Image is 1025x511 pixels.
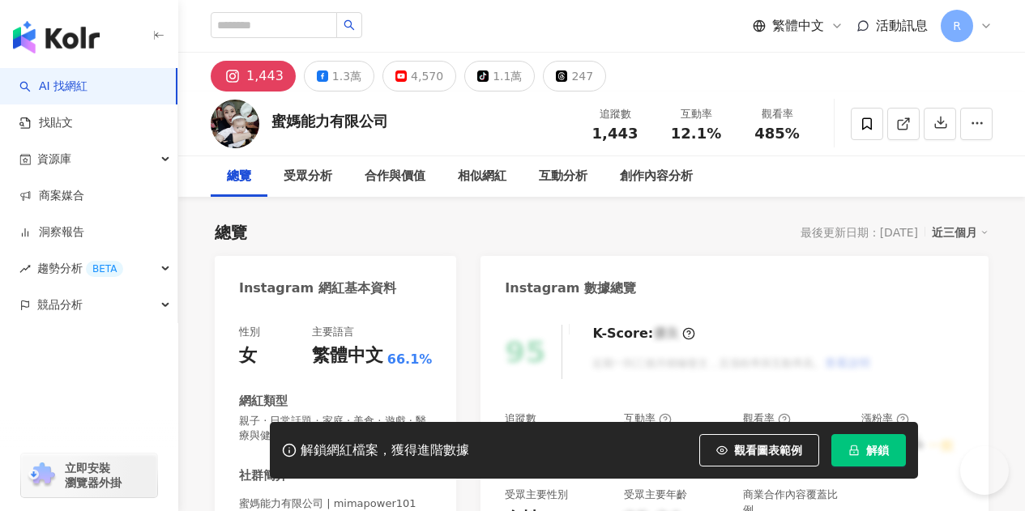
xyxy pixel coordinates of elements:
a: 洞察報告 [19,224,84,241]
button: 1,443 [211,61,296,92]
span: 競品分析 [37,287,83,323]
a: chrome extension立即安裝 瀏覽器外掛 [21,454,157,497]
a: 商案媒合 [19,188,84,204]
img: chrome extension [26,462,58,488]
div: 247 [571,65,593,87]
div: 4,570 [411,65,443,87]
div: 性別 [239,325,260,339]
div: 女 [239,343,257,368]
span: 立即安裝 瀏覽器外掛 [65,461,122,490]
img: KOL Avatar [211,100,259,148]
div: 合作與價值 [365,167,425,186]
button: 1.1萬 [464,61,535,92]
span: 1,443 [592,125,638,142]
div: 1.1萬 [493,65,522,87]
div: 繁體中文 [312,343,383,368]
div: 蜜媽能力有限公司 [271,111,388,131]
div: 最後更新日期：[DATE] [801,226,918,239]
div: 觀看率 [746,106,808,122]
div: 1.3萬 [332,65,361,87]
span: 資源庫 [37,141,71,177]
img: logo [13,21,100,53]
div: BETA [86,261,123,277]
div: 受眾主要性別 [505,488,568,502]
span: lock [848,445,860,456]
div: 創作內容分析 [620,167,693,186]
span: 485% [754,126,800,142]
span: 12.1% [671,126,721,142]
div: Instagram 網紅基本資料 [239,279,396,297]
div: 互動率 [624,411,672,426]
span: search [344,19,355,31]
div: 主要語言 [312,325,354,339]
a: 找貼文 [19,115,73,131]
div: 總覽 [227,167,251,186]
span: 活動訊息 [876,18,928,33]
span: 蜜媽能力有限公司 | mimapower101 [239,496,432,511]
div: 受眾主要年齡 [624,488,687,502]
button: 4,570 [382,61,456,92]
div: K-Score : [592,325,695,343]
div: 互動率 [665,106,727,122]
button: 解鎖 [831,434,906,466]
div: 漲粉率 [861,411,909,426]
span: rise [19,263,31,275]
div: 總覽 [215,221,247,244]
span: 解鎖 [866,444,889,457]
div: 追蹤數 [584,106,646,122]
span: 66.1% [387,351,433,368]
button: 觀看圖表範例 [699,434,819,466]
span: 繁體中文 [772,17,824,35]
span: 趨勢分析 [37,250,123,287]
button: 247 [543,61,606,92]
button: 1.3萬 [304,61,374,92]
div: Instagram 數據總覽 [505,279,636,297]
div: 觀看率 [743,411,791,426]
span: 觀看圖表範例 [734,444,802,457]
div: 近三個月 [932,222,989,243]
span: R [953,17,961,35]
div: 追蹤數 [505,411,536,426]
div: 受眾分析 [284,167,332,186]
div: 網紅類型 [239,393,288,410]
div: 解鎖網紅檔案，獲得進階數據 [301,442,469,459]
a: searchAI 找網紅 [19,79,88,95]
div: 互動分析 [539,167,587,186]
div: 相似網紅 [458,167,506,186]
div: 1,443 [246,65,284,87]
span: 親子 · 日常話題 · 家庭 · 美食 · 遊戲 · 醫療與健康 [239,414,432,443]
